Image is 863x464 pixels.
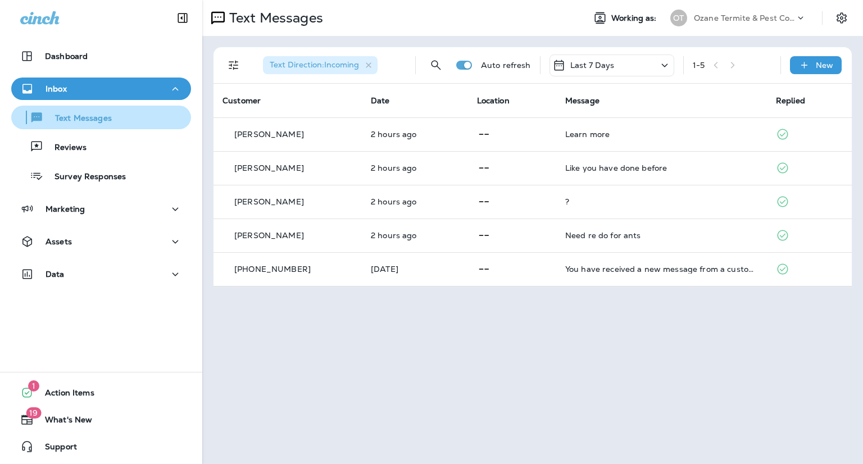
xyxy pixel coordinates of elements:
div: Learn more [565,130,758,139]
p: Sep 9, 2025 12:24 PM [371,163,459,172]
button: Search Messages [425,54,447,76]
p: Auto refresh [481,61,531,70]
div: ? [565,197,758,206]
p: Text Messages [44,113,112,124]
div: 1 - 5 [693,61,705,70]
p: Sep 9, 2025 12:21 PM [371,197,459,206]
p: [PERSON_NAME] [234,130,304,139]
button: Survey Responses [11,164,191,188]
span: Customer [222,95,261,106]
p: Sep 9, 2025 12:18 PM [371,231,459,240]
p: New [816,61,833,70]
button: Support [11,435,191,458]
button: Marketing [11,198,191,220]
p: Survey Responses [43,172,126,183]
p: [PHONE_NUMBER] [234,265,311,274]
p: Marketing [46,204,85,213]
div: You have received a new message from a customer via Google Local Services Ads. Customer Name: , S... [565,265,758,274]
button: Settings [832,8,852,28]
p: Ozane Termite & Pest Control [694,13,795,22]
button: Assets [11,230,191,253]
button: Text Messages [11,106,191,129]
span: 1 [28,380,39,392]
p: Text Messages [225,10,323,26]
span: Message [565,95,599,106]
p: Data [46,270,65,279]
button: Data [11,263,191,285]
button: 19What's New [11,408,191,431]
p: Inbox [46,84,67,93]
span: What's New [34,415,92,429]
div: OT [670,10,687,26]
button: Dashboard [11,45,191,67]
p: Last 7 Days [570,61,615,70]
p: [PERSON_NAME] [234,231,304,240]
span: Support [34,442,77,456]
button: Inbox [11,78,191,100]
span: Date [371,95,390,106]
button: Reviews [11,135,191,158]
button: 1Action Items [11,381,191,404]
p: [PERSON_NAME] [234,197,304,206]
div: Need re do for ants [565,231,758,240]
span: Text Direction : Incoming [270,60,359,70]
p: Sep 5, 2025 02:00 PM [371,265,459,274]
span: Action Items [34,388,94,402]
p: Reviews [43,143,87,153]
p: Assets [46,237,72,246]
div: Text Direction:Incoming [263,56,378,74]
span: 19 [26,407,41,418]
div: Like you have done before [565,163,758,172]
p: Dashboard [45,52,88,61]
button: Filters [222,54,245,76]
p: [PERSON_NAME] [234,163,304,172]
span: Working as: [611,13,659,23]
span: Replied [776,95,805,106]
button: Collapse Sidebar [167,7,198,29]
p: Sep 9, 2025 12:26 PM [371,130,459,139]
span: Location [477,95,510,106]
